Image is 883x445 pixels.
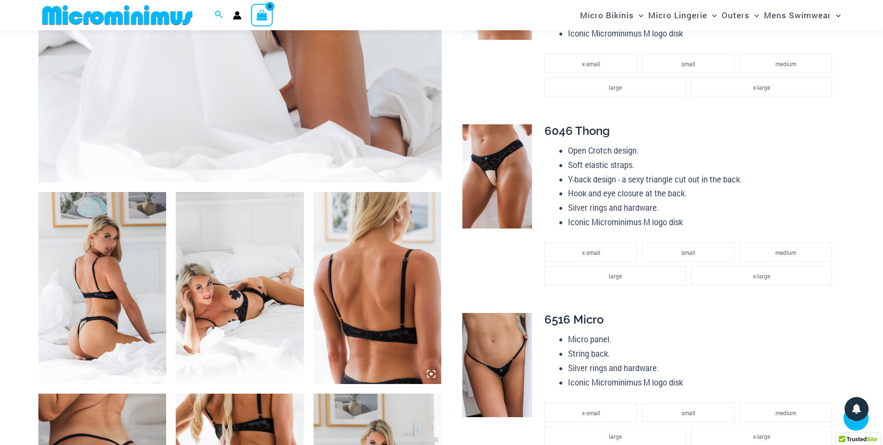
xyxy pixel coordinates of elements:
a: Search icon link [215,9,223,22]
li: small [642,242,735,262]
li: x-small [544,54,637,73]
span: Mens Swimwear [764,3,831,27]
span: large [609,433,622,440]
span: small [681,409,695,417]
li: large [544,266,686,285]
li: Iconic Microminimus M logo disk [568,375,837,390]
nav: Site Navigation [576,1,845,29]
span: Menu Toggle [707,3,717,27]
span: Micro Lingerie [648,3,707,27]
span: medium [775,60,796,68]
li: x-large [691,77,832,96]
a: Micro BikinisMenu ToggleMenu Toggle [578,3,646,27]
a: View Shopping Cart, empty [251,4,273,26]
img: Nights Fall Silver Leopard 6516 Micro [462,313,532,418]
span: 6046 Thong [544,124,610,138]
li: Open Crotch design. [568,144,837,158]
span: Outers [722,3,750,27]
span: Menu Toggle [634,3,643,27]
a: Account icon link [233,11,242,20]
span: Micro Bikinis [580,3,634,27]
img: Nights Fall Silver Leopard 1036 Bra 6046 Thong [176,192,304,384]
li: medium [739,242,832,262]
li: Iconic Microminimus M logo disk [568,26,837,41]
span: 6516 Micro [544,313,604,326]
span: small [681,60,695,68]
li: Soft elastic straps. [568,158,837,172]
span: x-small [582,249,600,256]
li: x-small [544,242,637,262]
img: Nights Fall Silver Leopard 1036 Bra [314,192,442,384]
span: small [681,249,695,256]
li: x-small [544,403,637,422]
span: Menu Toggle [831,3,841,27]
img: Nights Fall Silver Leopard 6046 Thong [462,124,532,229]
li: medium [739,403,832,422]
span: x-large [753,84,770,91]
span: x-small [582,60,600,68]
li: Hook and eye closure at the back. [568,186,837,201]
span: x-large [753,272,770,280]
li: Silver rings and hardware. [568,361,837,375]
li: small [642,403,735,422]
span: x-large [753,433,770,440]
a: Mens SwimwearMenu ToggleMenu Toggle [762,3,843,27]
img: MM SHOP LOGO FLAT [38,4,196,26]
a: Micro LingerieMenu ToggleMenu Toggle [646,3,719,27]
li: Iconic Microminimus M logo disk [568,215,837,229]
li: x-large [691,266,832,285]
a: OutersMenu ToggleMenu Toggle [719,3,762,27]
span: Menu Toggle [750,3,759,27]
span: large [609,84,622,91]
li: Silver rings and hardware. [568,201,837,215]
li: Y-back design - a sexy triangle cut out in the back. [568,172,837,187]
span: x-small [582,409,600,417]
span: medium [775,409,796,417]
span: large [609,272,622,280]
span: medium [775,249,796,256]
li: large [544,77,686,96]
li: medium [739,54,832,73]
li: String back. [568,347,837,361]
li: small [642,54,735,73]
img: Nights Fall Silver Leopard 1036 Bra 6046 Thong [38,192,167,384]
li: Micro panel. [568,332,837,347]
